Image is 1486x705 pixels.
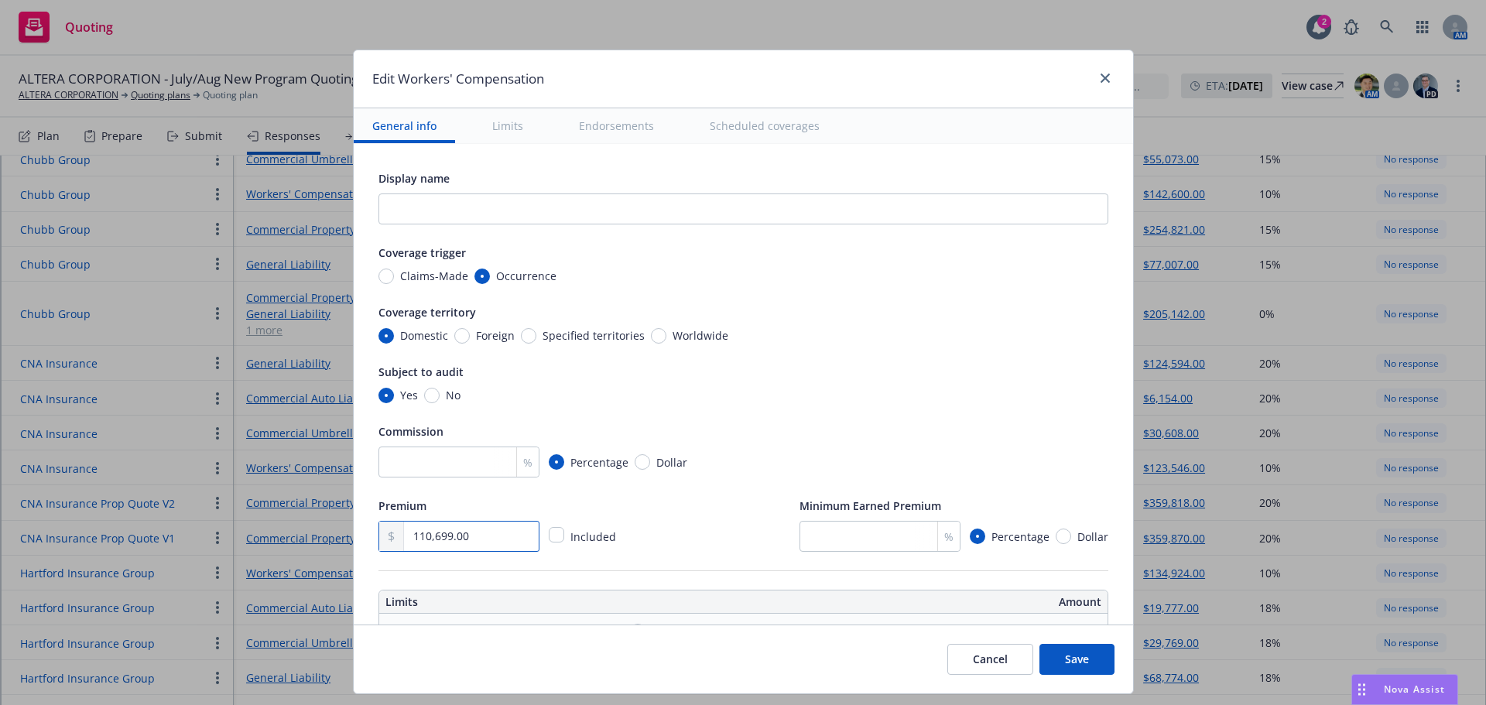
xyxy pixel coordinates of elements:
[454,328,470,344] input: Foreign
[400,327,448,344] span: Domestic
[1351,674,1458,705] button: Nova Assist
[799,498,941,513] span: Minimum Earned Premium
[400,387,418,403] span: Yes
[404,522,538,551] input: 0.00
[691,108,838,143] button: Scheduled coverages
[378,498,426,513] span: Premium
[947,644,1033,675] button: Cancel
[991,529,1049,545] span: Percentage
[673,327,728,344] span: Worldwide
[521,328,536,344] input: Specified territories
[424,388,440,403] input: No
[378,388,394,403] input: Yes
[496,268,556,284] span: Occurrence
[378,245,466,260] span: Coverage trigger
[1039,644,1114,675] button: Save
[385,624,506,640] div: Workers Compensation
[446,387,461,403] span: No
[656,454,687,471] span: Dollar
[570,454,628,471] span: Percentage
[1352,675,1371,704] div: Drag to move
[751,590,1108,614] th: Amount
[970,529,985,544] input: Percentage
[1384,683,1445,696] span: Nova Assist
[1077,529,1108,545] span: Dollar
[635,454,650,470] input: Dollar
[400,268,468,284] span: Claims-Made
[378,269,394,284] input: Claims-Made
[378,305,476,320] span: Coverage territory
[378,364,464,379] span: Subject to audit
[630,624,645,639] input: Statutory
[476,327,515,344] span: Foreign
[474,269,490,284] input: Occurrence
[474,108,542,143] button: Limits
[372,69,544,89] h1: Edit Workers' Compensation
[549,454,564,470] input: Percentage
[944,529,954,545] span: %
[651,328,666,344] input: Worldwide
[543,327,645,344] span: Specified territories
[652,624,699,640] span: Statutory
[1056,529,1071,544] input: Dollar
[570,529,616,544] span: Included
[523,454,532,471] span: %
[1096,69,1114,87] a: close
[378,171,450,186] span: Display name
[378,424,443,439] span: Commission
[378,328,394,344] input: Domestic
[379,590,670,614] th: Limits
[354,108,455,143] button: General info
[560,108,673,143] button: Endorsements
